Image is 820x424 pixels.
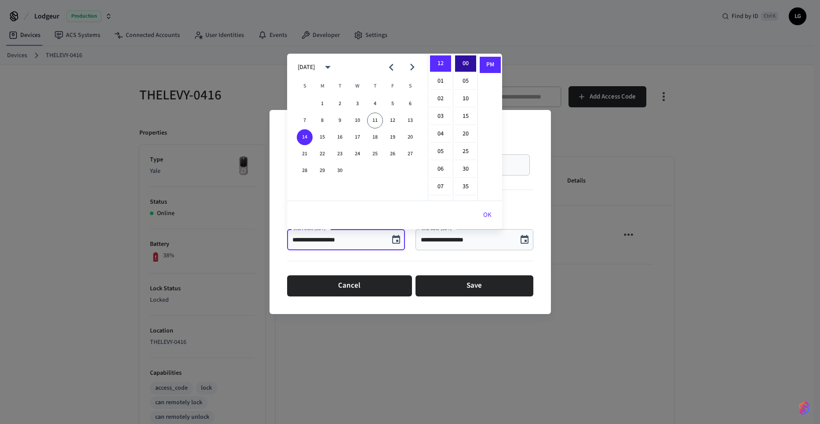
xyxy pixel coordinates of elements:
button: 17 [350,129,365,145]
li: 1 hours [430,73,451,90]
button: 11 [367,113,383,128]
li: 10 minutes [455,91,476,107]
button: 6 [402,96,418,112]
button: Choose date, selected date is Sep 14, 2025 [387,231,405,249]
li: 12 hours [430,55,451,72]
button: Next month [402,57,423,77]
button: 3 [350,96,365,112]
button: 18 [367,129,383,145]
button: 26 [385,146,401,162]
button: 30 [332,163,348,179]
span: Friday [385,77,401,95]
button: 2 [332,96,348,112]
button: 24 [350,146,365,162]
span: Sunday [297,77,313,95]
button: Save [415,275,533,296]
li: PM [480,57,501,73]
li: 15 minutes [455,108,476,125]
button: Cancel [287,275,412,296]
span: Monday [314,77,330,95]
button: Previous month [381,57,401,77]
li: 6 hours [430,161,451,178]
button: 10 [350,113,365,128]
button: 8 [314,113,330,128]
button: 27 [402,146,418,162]
li: 40 minutes [455,196,476,213]
button: 7 [297,113,313,128]
button: 15 [314,129,330,145]
button: 25 [367,146,383,162]
div: [DATE] [298,63,315,72]
ul: Select meridiem [477,54,502,201]
ul: Select minutes [453,54,477,201]
li: 25 minutes [455,143,476,160]
li: 8 hours [430,196,451,213]
span: Wednesday [350,77,365,95]
button: 19 [385,129,401,145]
button: 21 [297,146,313,162]
li: 5 hours [430,143,451,160]
button: 28 [297,163,313,179]
button: 14 [297,129,313,145]
button: Choose date, selected date is Sep 11, 2025 [516,231,533,249]
span: Saturday [402,77,418,95]
li: 4 hours [430,126,451,143]
button: 4 [367,96,383,112]
li: 2 hours [430,91,451,107]
button: 16 [332,129,348,145]
li: 7 hours [430,179,451,195]
button: 13 [402,113,418,128]
button: OK [473,205,502,226]
li: 3 hours [430,108,451,125]
button: 9 [332,113,348,128]
button: 20 [402,129,418,145]
li: 5 minutes [455,73,476,90]
button: 5 [385,96,401,112]
li: 20 minutes [455,126,476,143]
button: 29 [314,163,330,179]
button: 23 [332,146,348,162]
li: 30 minutes [455,161,476,178]
button: calendar view is open, switch to year view [317,57,338,77]
button: 1 [314,96,330,112]
span: Tuesday [332,77,348,95]
span: Thursday [367,77,383,95]
button: 22 [314,146,330,162]
ul: Select hours [428,54,453,201]
li: 0 minutes [455,55,476,72]
button: 12 [385,113,401,128]
li: 35 minutes [455,179,476,195]
img: SeamLogoGradient.69752ec5.svg [799,401,809,415]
